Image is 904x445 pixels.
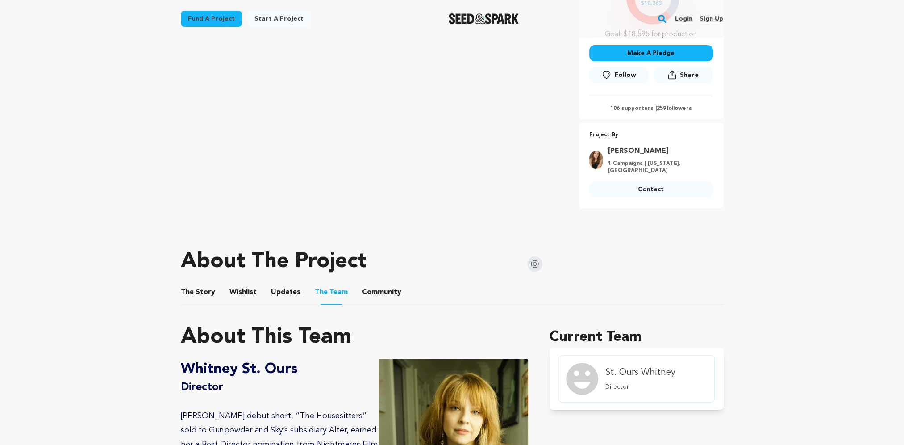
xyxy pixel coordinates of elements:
[654,67,712,87] span: Share
[615,71,636,80] span: Follow
[700,12,723,26] a: Sign up
[680,71,699,80] span: Share
[589,130,713,140] p: Project By
[315,287,328,298] span: The
[558,355,714,403] a: member.name Profile
[566,363,598,395] img: Team Image
[654,67,712,83] button: Share
[362,287,401,298] span: Community
[181,362,298,377] strong: Whitney St. Ours
[247,11,311,27] a: Start a project
[550,327,723,348] h1: Current Team
[181,287,194,298] span: The
[449,13,519,24] img: Seed&Spark Logo Dark Mode
[589,67,648,83] a: Follow
[589,151,603,169] img: 2e2452bb2391257e.jpg
[589,105,713,112] p: 106 supporters | followers
[605,366,675,379] h4: St. Ours Whitney
[181,287,215,298] span: Story
[271,287,300,298] span: Updates
[181,327,352,348] h1: About This Team
[527,256,542,272] img: Seed&Spark Instagram Icon
[608,146,708,156] a: Goto Cerridwyn McCaffrey profile
[589,181,713,197] a: Contact
[605,382,675,391] p: Director
[181,251,367,273] h1: About The Project
[675,12,692,26] a: Login
[589,45,713,61] button: Make A Pledge
[229,287,257,298] span: Wishlist
[181,11,242,27] a: Fund a project
[315,287,348,298] span: Team
[657,106,666,111] span: 259
[608,160,708,174] p: 1 Campaigns | [US_STATE], [GEOGRAPHIC_DATA]
[449,13,519,24] a: Seed&Spark Homepage
[181,382,223,393] strong: Director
